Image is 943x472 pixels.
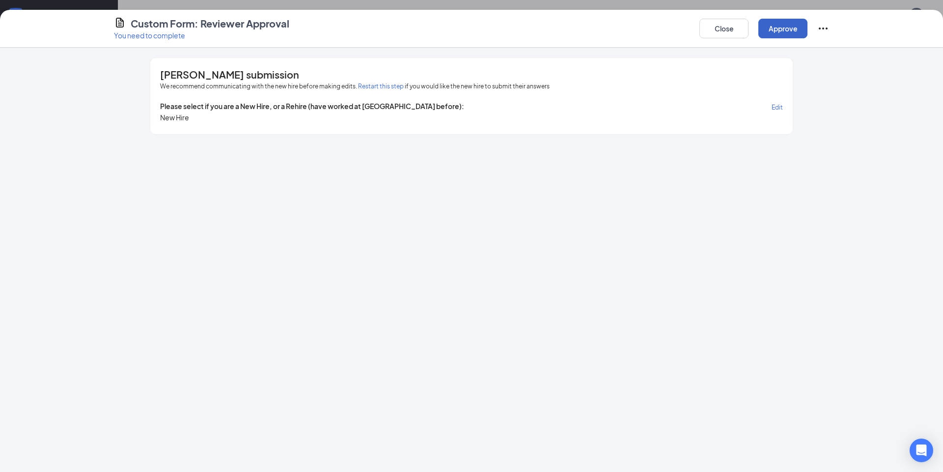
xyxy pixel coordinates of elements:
[699,19,749,38] button: Close
[131,17,289,30] h4: Custom Form: Reviewer Approval
[358,82,404,91] button: Restart this step
[114,30,289,40] p: You need to complete
[772,101,783,112] button: Edit
[114,17,126,28] svg: CustomFormIcon
[772,104,783,111] span: Edit
[758,19,807,38] button: Approve
[160,112,189,122] span: New Hire
[160,70,299,80] span: [PERSON_NAME] submission
[910,439,933,462] div: Open Intercom Messenger
[160,101,464,112] span: Please select if you are a New Hire, or a Rehire (have worked at [GEOGRAPHIC_DATA] before):
[160,82,550,91] span: We recommend communicating with the new hire before making edits. if you would like the new hire ...
[817,23,829,34] svg: Ellipses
